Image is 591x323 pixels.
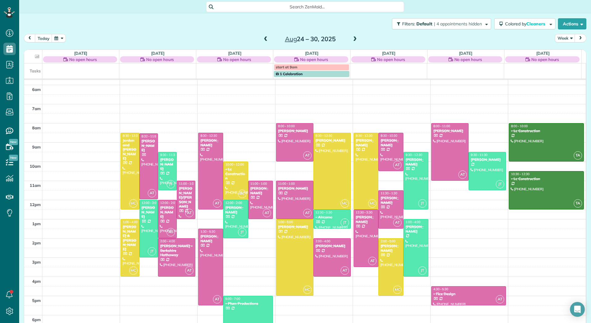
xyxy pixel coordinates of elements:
span: 1:00 - 5:00 [278,220,293,224]
span: Colored by [505,21,547,27]
span: 5pm [32,298,41,303]
div: - Fice Design [433,292,504,296]
span: 2pm [32,240,41,245]
div: [PERSON_NAME] [315,244,349,248]
span: No open hours [146,56,174,62]
span: AT [185,209,193,217]
span: 6am [32,87,41,92]
span: AT [213,199,221,208]
span: 1 Celebration [276,71,303,76]
span: 8:30 - 12:30 [200,134,217,138]
span: 5:00 - 7:00 [225,297,240,301]
button: next [575,34,586,42]
a: Filters: Default | 4 appointments hidden [389,18,491,29]
span: 2:00 - 5:00 [381,239,395,243]
span: 4pm [32,279,41,284]
div: [PERSON_NAME] [200,138,221,147]
div: [PERSON_NAME] [470,157,504,162]
span: 8:30 - 12:30 [356,134,372,138]
span: 2:00 - 4:00 [160,239,175,243]
a: [DATE] [382,51,395,56]
div: [PERSON_NAME] [380,138,402,147]
a: [DATE] [459,51,472,56]
span: 10:00 - 12:00 [225,162,244,166]
span: 12:30 - 3:30 [356,210,372,214]
div: [PERSON_NAME] [225,205,246,214]
span: 4:30 - 5:30 [433,287,448,291]
span: 8:00 - 10:00 [511,124,528,128]
span: JT [341,218,349,227]
span: 1:00 - 4:00 [406,220,420,224]
div: [PERSON_NAME] [160,157,175,171]
span: New [9,139,18,145]
button: Filters: Default | 4 appointments hidden [392,18,491,29]
span: MC [303,286,312,294]
span: AT [496,295,504,304]
div: [PERSON_NAME] [315,138,349,143]
div: [PERSON_NAME] [250,186,271,195]
span: 12:00 - 2:00 [225,201,242,205]
span: JT [238,228,246,236]
span: 11am [30,183,41,188]
div: [PERSON_NAME] [405,225,427,234]
div: - Lc Construction [511,129,582,133]
span: 11:00 - 1:00 [250,182,267,186]
span: 12pm [30,202,41,207]
span: 8am [32,125,41,130]
a: [DATE] [536,51,550,56]
span: Aug [285,35,297,43]
span: 8:30 - 12:30 [123,134,139,138]
span: 3pm [32,260,41,265]
button: Week [555,34,575,42]
span: MC [341,199,349,208]
span: AT [303,151,312,160]
span: JT [148,247,156,256]
span: 7am [32,106,41,111]
span: Filters: [402,21,415,27]
button: today [35,34,52,42]
span: 11:00 - 1:00 [179,182,196,186]
div: - Plum Productions [225,301,271,306]
a: [DATE] [228,51,241,56]
span: JT [418,266,427,275]
span: AT [368,257,376,265]
span: 9:30 - 11:30 [160,153,177,157]
span: AT [167,228,175,236]
span: 12:00 - 3:00 [142,201,158,205]
div: [PERSON_NAME] [160,205,175,219]
div: [PERSON_NAME] & [PERSON_NAME] [122,225,138,251]
div: [PERSON_NAME] [278,186,312,191]
span: JT [496,180,504,188]
div: [PERSON_NAME] [355,138,377,147]
span: AT [263,209,271,217]
span: JT [167,180,175,188]
span: 6pm [32,317,41,322]
span: No open hours [300,56,328,62]
span: 12:00 - 2:00 [160,201,177,205]
span: AT [303,209,312,217]
div: [PERSON_NAME] [278,225,312,229]
span: AT [213,295,221,304]
span: 11:30 - 1:30 [381,191,397,195]
span: MC [129,266,138,275]
div: Jordan and [PERSON_NAME] [122,138,138,161]
a: [DATE] [74,51,87,56]
span: 8:30 - 10:30 [381,134,397,138]
span: TA [574,151,582,160]
span: No open hours [531,56,559,62]
div: [PERSON_NAME] [380,244,402,253]
span: 10:30 - 12:30 [511,172,529,176]
span: 1pm [32,221,41,226]
button: Colored byCleaners [494,18,555,29]
a: [DATE] [151,51,164,56]
span: AT [341,266,349,275]
div: [PERSON_NAME] [405,157,427,166]
div: [PERSON_NAME] [200,234,221,243]
div: [PERSON_NAME]/[PERSON_NAME] [179,186,194,209]
span: 11:00 - 1:00 [278,182,295,186]
span: | 4 appointments hidden [434,21,482,27]
span: MC [238,190,246,198]
div: [PERSON_NAME] [141,205,156,219]
div: [PERSON_NAME] [433,129,467,133]
span: 12:30 - 1:30 [316,210,332,214]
